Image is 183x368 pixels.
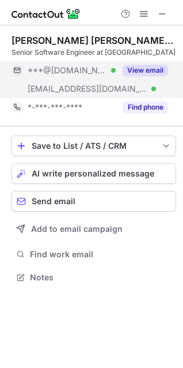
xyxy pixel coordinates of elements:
[12,246,176,262] button: Find work email
[30,249,171,260] span: Find work email
[28,84,147,94] span: [EMAIL_ADDRESS][DOMAIN_NAME]
[12,7,81,21] img: ContactOut v5.3.10
[32,141,156,151] div: Save to List / ATS / CRM
[12,219,176,239] button: Add to email campaign
[123,102,168,113] button: Reveal Button
[123,65,168,76] button: Reveal Button
[12,47,176,58] div: Senior Software Engineer at [GEOGRAPHIC_DATA]
[12,35,176,46] div: [PERSON_NAME] [PERSON_NAME] [PERSON_NAME]
[12,136,176,156] button: save-profile-one-click
[12,163,176,184] button: AI write personalized message
[31,224,123,234] span: Add to email campaign
[32,197,75,206] span: Send email
[28,65,107,76] span: ***@[DOMAIN_NAME]
[12,191,176,212] button: Send email
[12,269,176,286] button: Notes
[32,169,154,178] span: AI write personalized message
[30,272,171,283] span: Notes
